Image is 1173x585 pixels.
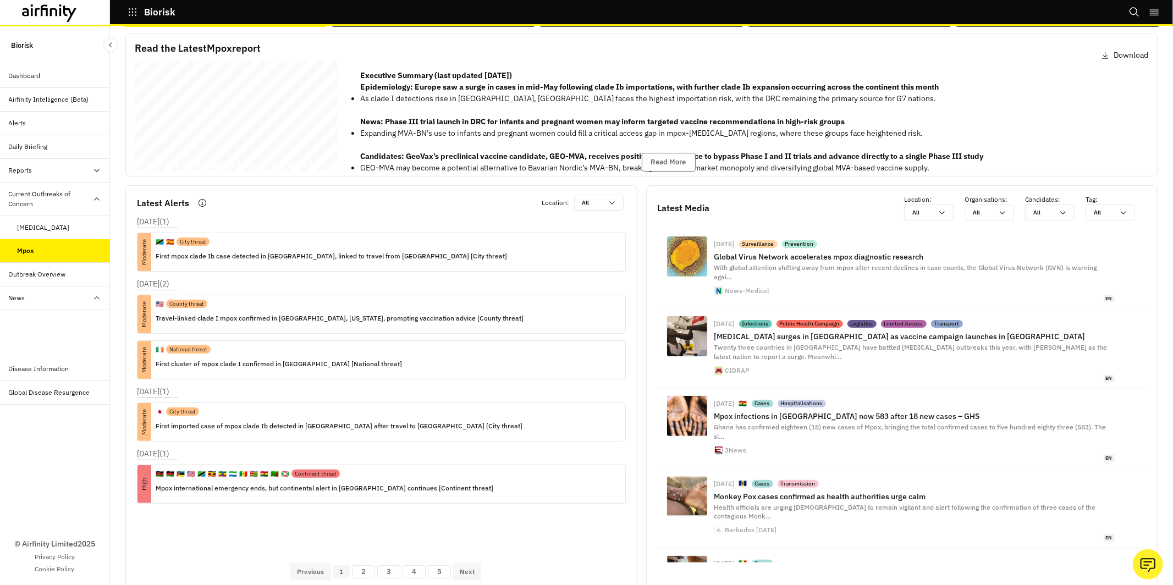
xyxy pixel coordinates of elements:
[714,332,1115,341] p: [MEDICAL_DATA] surges in [GEOGRAPHIC_DATA] as vaccine campaign launches in [GEOGRAPHIC_DATA]
[156,469,164,479] p: 🇰🇪
[9,118,26,128] div: Alerts
[781,480,816,488] p: Transmission
[295,470,337,478] p: Continent threat
[156,312,524,324] p: Travel-linked clade I mpox confirmed in [GEOGRAPHIC_DATA], [US_STATE], prompting vaccination advi...
[125,307,163,321] p: Moderate
[137,386,169,398] p: [DATE] ( 1 )
[658,201,710,214] p: Latest Media
[156,345,164,355] p: 🇮🇪
[141,170,152,172] span: © 2025 Airfinity
[658,469,1147,549] a: [DATE]🇧🇧CasesTransmissionMonkey Pox cases confirmed as health authorities urge calmHealth officia...
[156,250,507,262] p: First mpox clade Ib case detected in [GEOGRAPHIC_DATA], linked to travel from [GEOGRAPHIC_DATA] [...
[965,195,1025,205] p: Organisations :
[125,415,163,429] p: Moderate
[658,229,1147,309] a: [DATE]SurveillancePreventionGlobal Virus Network accelerates mpox diagnostic researchWith global ...
[1086,195,1146,205] p: Tag :
[934,320,960,328] p: Transport
[714,560,735,567] div: [DATE]
[290,563,331,581] button: Previous
[14,538,95,550] p: © Airfinity Limited 2025
[1025,195,1086,205] p: Candidates :
[144,7,175,17] p: Biorisk
[125,477,163,491] p: High
[137,216,169,228] p: [DATE] ( 1 )
[18,223,70,233] div: [MEDICAL_DATA]
[35,552,75,562] a: Privacy Policy
[715,446,723,454] img: favicon.ico
[667,316,707,356] img: cholera%20vaccination.jpg
[137,196,189,209] p: Latest Alerts
[1104,455,1115,462] span: en
[135,41,261,56] p: Read the Latest Mpox report
[140,144,181,156] span: [DATE]
[250,469,258,479] p: 🇹🇬
[725,447,747,454] div: 3News
[755,560,770,567] p: Cases
[742,320,769,328] p: Infections
[197,469,206,479] p: 🇹🇿
[714,263,1097,281] span: With global attention shifting away from mpox after recent declines in case counts, the Global Vi...
[208,469,216,479] p: 🇺🇬
[9,364,69,374] div: Disease Information
[9,293,25,303] div: News
[755,400,770,407] p: Cases
[9,189,92,209] div: Current Outbreaks of Concern
[667,236,707,277] img: TagImage-795-4470700085221076071.jpg-620x480.jpg
[271,469,279,479] p: 🇿🇲
[542,198,570,208] p: Location :
[9,269,66,279] div: Outbreak Overview
[1129,3,1140,21] button: Search
[9,165,32,175] div: Reports
[166,469,174,479] p: 🇲🇼
[884,320,923,328] p: Limited Access
[9,388,90,398] div: Global Disease Resurgence
[125,353,163,367] p: Moderate
[360,117,845,126] strong: News: Phase III trial launch in DRC for infants and pregnant women may inform targeted vaccine re...
[658,389,1147,468] a: [DATE]🇬🇭CasesHospitalisationsMpox infections in [GEOGRAPHIC_DATA] now 583 after 18 new cases – GH...
[156,482,493,494] p: Mpox international emergency ends, but continental alert in [GEOGRAPHIC_DATA] continues [Continen...
[360,151,983,161] strong: Candidates: GeoVax’s preclinical vaccine candidate, GEO-MVA, receives positive EMA guidance to by...
[377,565,400,578] button: 3
[333,565,350,578] button: 1
[715,287,723,295] img: favicon-96x96.png
[11,35,33,56] p: Biorisk
[725,527,777,533] div: Barbados [DATE]
[137,448,169,460] p: [DATE] ( 1 )
[1104,534,1115,542] span: en
[1133,549,1163,580] button: Ask our analysts
[781,400,823,407] p: Hospitalisations
[140,87,212,100] span: Mpox Report
[715,526,723,534] img: barbados-today-online-logos-website_loading-screen-logo-.png
[453,563,481,581] button: Next
[360,162,983,174] p: GEO-MVA may become a potential alternative to Bavarian Nordic’s MVA-BN, breaking the current mark...
[352,565,375,578] button: 2
[739,479,747,488] p: 🇧🇧
[9,142,48,152] div: Daily Briefing
[742,240,774,248] p: Surveillance
[714,481,735,487] div: [DATE]
[1104,295,1115,302] span: en
[428,565,451,578] button: 5
[35,564,75,574] a: Cookie Policy
[103,38,118,52] button: Close Sidebar
[156,420,522,432] p: First imported case of mpox clade Ib detected in [GEOGRAPHIC_DATA] after travel to [GEOGRAPHIC_DA...
[169,345,207,354] p: National threat
[714,503,1096,521] span: Health officials are urging [DEMOGRAPHIC_DATA] to remain vigilant and alert following the confirm...
[642,153,696,172] button: Read More
[169,300,204,308] p: County threat
[714,412,1115,421] p: Mpox infections in [GEOGRAPHIC_DATA] now 583 after 18 new cases – GHS
[780,320,840,328] p: Public Health Campaign
[725,367,750,374] div: CIDRAP
[714,492,1115,501] p: Monkey Pox cases confirmed as health authorities urge calm
[739,399,747,409] p: 🇬🇭
[137,278,169,290] p: [DATE] ( 2 )
[714,400,735,407] div: [DATE]
[156,407,164,417] p: 🇯🇵
[166,237,174,247] p: 🇪🇸
[9,95,89,104] div: Airfinity Intelligence (Beta)
[714,343,1108,361] span: Twenty three countries in [GEOGRAPHIC_DATA] have battled [MEDICAL_DATA] outbreaks this year, with...
[360,70,509,80] strong: Executive Summary (last updated [DATE]
[180,238,206,246] p: City threat
[714,321,735,327] div: [DATE]
[667,476,707,516] img: mpox.png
